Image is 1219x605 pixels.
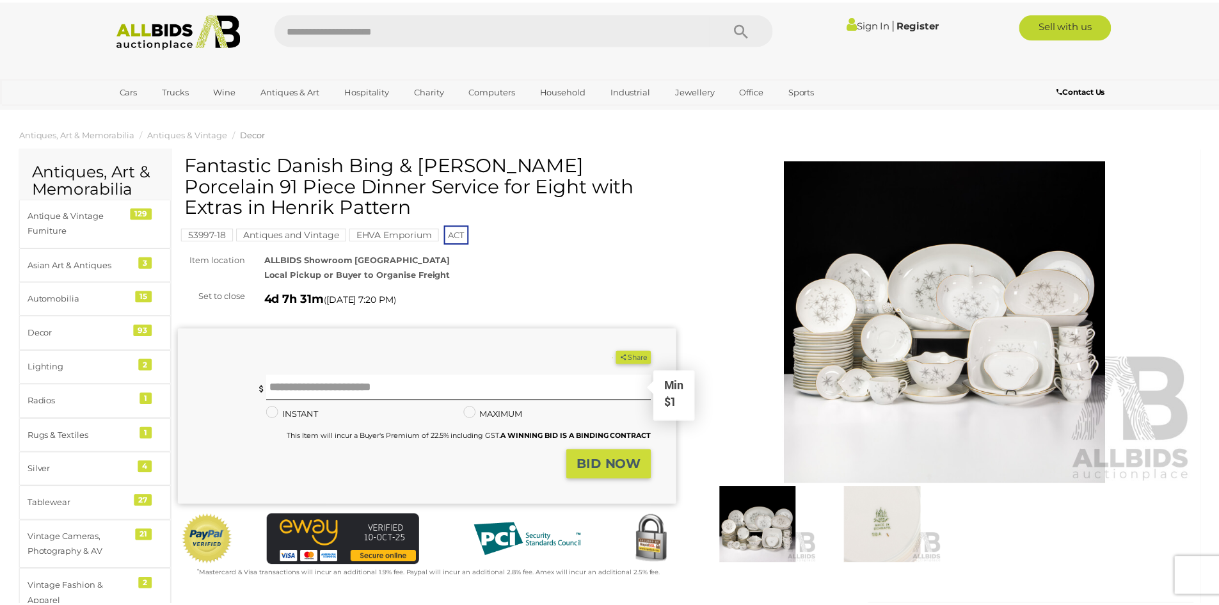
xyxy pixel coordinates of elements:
small: This Item will incur a Buyer's Premium of 22.5% including GST. [289,432,656,440]
a: Radios 1 [19,384,172,418]
span: [DATE] 7:20 PM [329,294,397,305]
a: Industrial [607,80,664,101]
a: Tablewear 27 [19,487,172,520]
strong: 4d 7h 31m [266,292,326,306]
span: | [898,16,902,30]
span: ( ) [326,294,399,305]
a: Wine [207,80,246,101]
a: Sports [786,80,829,101]
div: 21 [136,530,153,542]
a: Sell with us [1027,13,1120,38]
img: eWAY Payment Gateway [269,515,422,566]
a: Computers [464,80,527,101]
a: Sign In [853,17,896,29]
img: Fantastic Danish Bing & Grondahl Porcelain 91 Piece Dinner Service for Eight with Extras in Henri... [701,160,1203,484]
img: Fantastic Danish Bing & Grondahl Porcelain 91 Piece Dinner Service for Eight with Extras in Henri... [704,487,823,564]
div: 3 [139,257,153,268]
div: 15 [136,291,153,302]
div: 93 [134,325,153,336]
div: 27 [135,496,153,507]
a: Antiques, Art & Memorabilia [19,129,136,139]
a: Contact Us [1065,83,1117,97]
a: Register [904,17,946,29]
a: Jewellery [672,80,728,101]
strong: BID NOW [581,457,646,472]
button: BID NOW [571,450,656,480]
h2: Antiques, Art & Memorabilia [32,162,159,197]
a: Antique & Vintage Furniture 129 [19,198,172,248]
a: Antiques and Vintage [238,229,349,239]
a: Trucks [155,80,198,101]
img: Official PayPal Seal [182,515,235,566]
a: Rugs & Textiles 1 [19,419,172,453]
div: Set to close [170,289,257,303]
div: 129 [131,207,153,219]
div: Automobilia [28,291,133,306]
div: Asian Art & Antiques [28,257,133,272]
div: 1 [141,428,153,439]
a: Cars [112,80,147,101]
div: Tablewear [28,496,133,511]
div: Min $1 [660,378,699,420]
button: Share [621,351,656,364]
div: 1 [141,393,153,405]
a: Lighting 2 [19,350,172,384]
a: Household [536,80,598,101]
a: Hospitality [339,80,401,101]
label: INSTANT [268,407,321,422]
div: 4 [139,462,153,473]
a: Decor [242,129,267,139]
button: Search [715,13,779,45]
b: Contact Us [1065,85,1113,95]
div: Rugs & Textiles [28,428,133,443]
a: Asian Art & Antiques 3 [19,248,172,282]
mark: Antiques and Vintage [238,228,349,241]
img: Allbids.com.au [110,13,249,48]
img: Fantastic Danish Bing & Grondahl Porcelain 91 Piece Dinner Service for Eight with Extras in Henri... [829,487,948,564]
a: EHVA Emporium [352,229,442,239]
span: ACT [447,225,472,244]
div: Vintage Cameras, Photography & AV [28,531,133,561]
a: 53997-18 [182,229,235,239]
label: MAXIMUM [467,407,527,422]
div: 2 [139,359,153,371]
strong: ALLBIDS Showroom [GEOGRAPHIC_DATA] [266,254,454,264]
a: Antiques & Art [254,80,330,101]
a: Decor 93 [19,316,172,350]
b: A WINNING BID IS A BINDING CONTRACT [504,432,656,440]
img: Secured by Rapid SSL [630,515,681,566]
strong: Local Pickup or Buyer to Organise Freight [266,269,454,279]
a: Antiques & Vintage [148,129,229,139]
mark: EHVA Emporium [352,228,442,241]
div: Lighting [28,360,133,375]
a: Automobilia 15 [19,282,172,316]
img: PCI DSS compliant [467,515,595,566]
div: Decor [28,325,133,340]
div: Antique & Vintage Furniture [28,208,133,238]
mark: 53997-18 [182,228,235,241]
a: Office [737,80,777,101]
div: Silver [28,462,133,477]
li: Watch this item [606,351,619,364]
div: Item location [170,252,257,267]
a: Charity [409,80,456,101]
div: Radios [28,394,133,408]
a: Silver 4 [19,453,172,487]
div: 2 [139,579,153,590]
h1: Fantastic Danish Bing & [PERSON_NAME] Porcelain 91 Piece Dinner Service for Eight with Extras in ... [186,154,678,217]
small: Mastercard & Visa transactions will incur an additional 1.9% fee. Paypal will incur an additional... [199,570,665,578]
a: [GEOGRAPHIC_DATA] [112,101,219,122]
a: Vintage Cameras, Photography & AV 21 [19,521,172,570]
